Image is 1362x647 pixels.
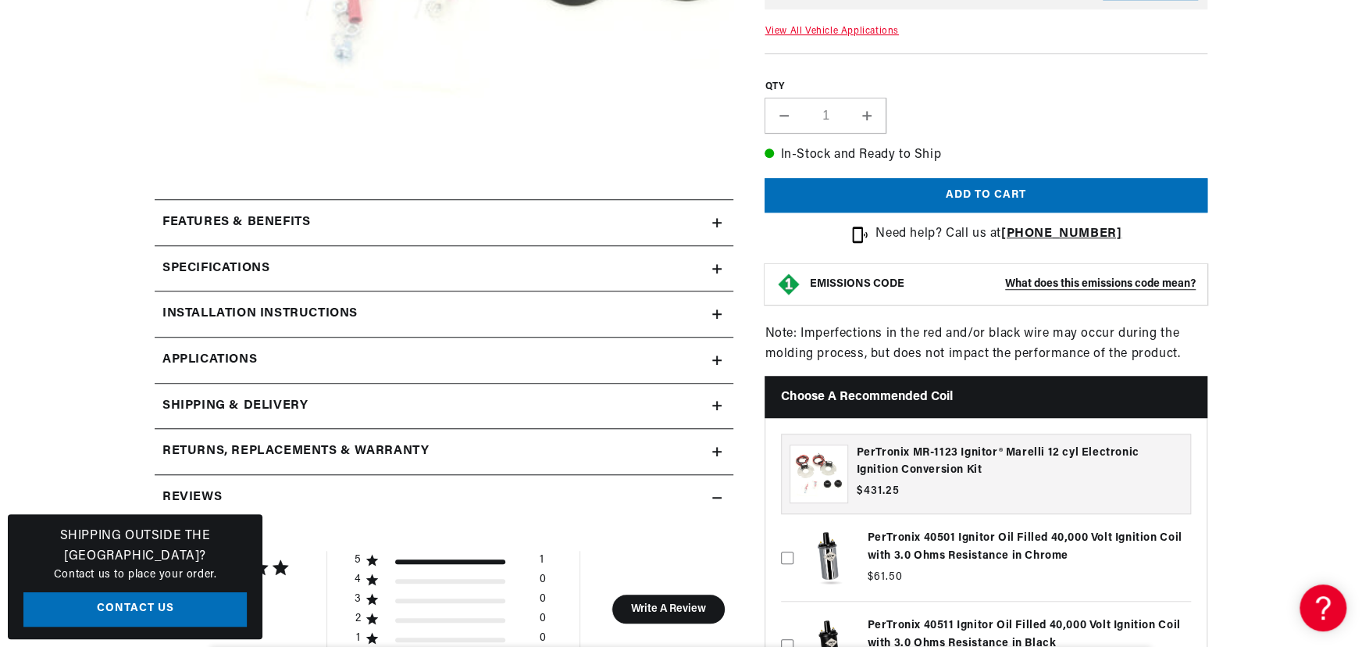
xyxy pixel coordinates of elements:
[162,488,222,508] h2: Reviews
[540,553,544,573] div: 1
[23,592,247,627] a: Contact Us
[162,396,308,416] h2: Shipping & Delivery
[155,429,733,474] summary: Returns, Replacements & Warranty
[765,178,1207,213] button: Add to cart
[355,631,362,645] div: 1
[1005,278,1196,290] strong: What does this emissions code mean?
[155,384,733,429] summary: Shipping & Delivery
[765,27,898,36] a: View All Vehicle Applications
[23,567,247,584] p: Contact us to place your order.
[162,350,257,370] span: Applications
[355,612,362,626] div: 2
[355,612,546,631] div: 2 star by 0 reviews
[875,224,1121,245] p: Need help? Call us at
[809,278,904,290] strong: EMISSIONS CODE
[355,573,362,587] div: 4
[155,475,733,520] summary: Reviews
[765,80,1207,94] label: QTY
[765,376,1207,417] h2: Choose a Recommended Coil
[809,277,1196,291] button: EMISSIONS CODEWhat does this emissions code mean?
[611,595,725,624] button: Write A Review
[155,291,733,337] summary: Installation instructions
[856,483,899,499] span: $431.25
[162,304,358,324] h2: Installation instructions
[155,246,733,291] summary: Specifications
[355,592,362,606] div: 3
[776,272,801,297] img: Emissions code
[162,213,310,233] h2: Features & Benefits
[355,553,546,573] div: 5 star by 1 reviews
[540,592,546,612] div: 0
[765,145,1207,166] p: In-Stock and Ready to Ship
[162,259,269,279] h2: Specifications
[540,573,546,592] div: 0
[355,553,362,567] div: 5
[155,338,733,384] a: Applications
[23,527,247,567] h3: Shipping Outside the [GEOGRAPHIC_DATA]?
[540,612,546,631] div: 0
[355,573,546,592] div: 4 star by 0 reviews
[355,592,546,612] div: 3 star by 0 reviews
[1001,227,1121,240] a: [PHONE_NUMBER]
[155,200,733,245] summary: Features & Benefits
[162,441,429,462] h2: Returns, Replacements & Warranty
